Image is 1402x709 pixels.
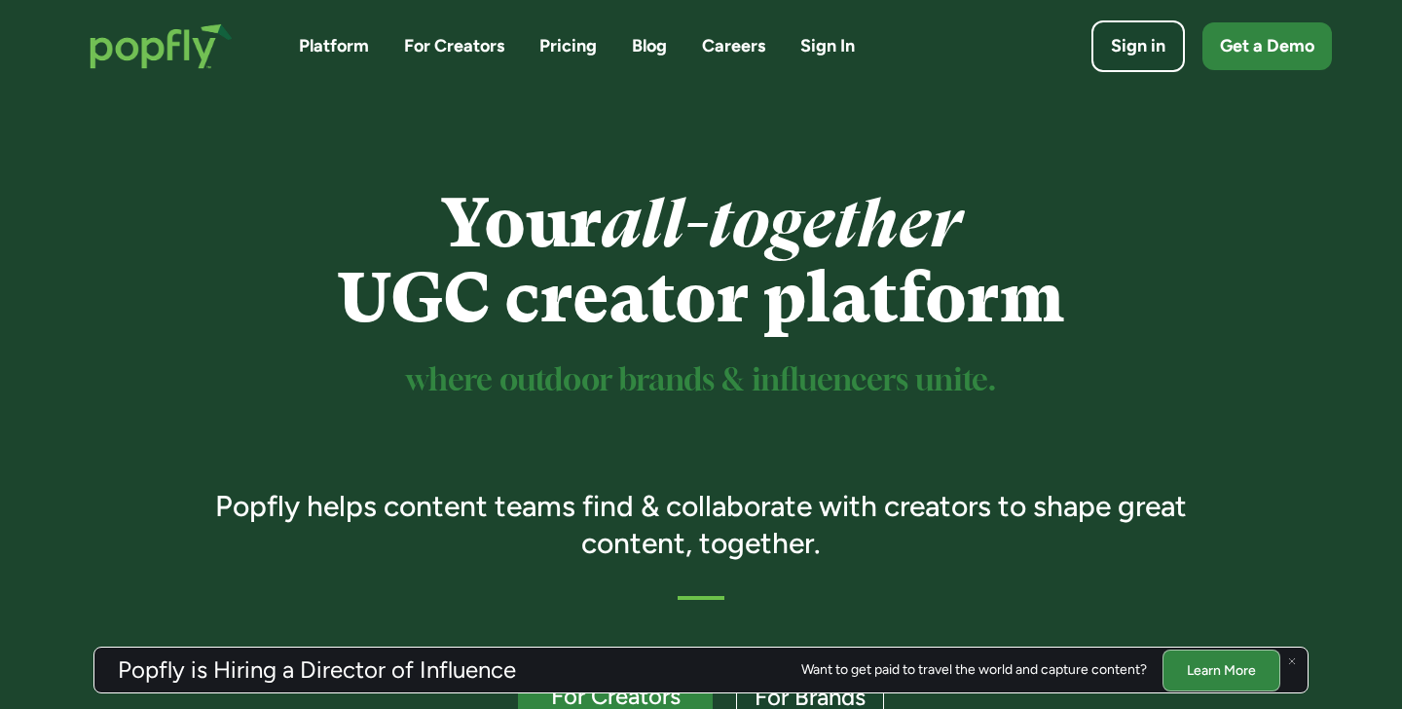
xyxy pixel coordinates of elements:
div: Get a Demo [1220,34,1314,58]
a: Blog [632,34,667,58]
a: Sign in [1091,20,1185,72]
a: Platform [299,34,369,58]
a: home [70,4,252,89]
a: Careers [702,34,765,58]
em: all-together [602,184,961,263]
h3: Popfly is Hiring a Director of Influence [118,658,516,682]
a: Pricing [539,34,597,58]
div: Want to get paid to travel the world and capture content? [801,662,1147,678]
a: Learn More [1162,649,1280,690]
sup: where outdoor brands & influencers unite. [406,366,996,396]
div: Sign in [1111,34,1165,58]
a: Sign In [800,34,855,58]
a: Get a Demo [1202,22,1332,70]
h3: Popfly helps content teams find & collaborate with creators to shape great content, together. [188,488,1215,561]
h1: Your UGC creator platform [188,186,1215,336]
a: For Creators [404,34,504,58]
